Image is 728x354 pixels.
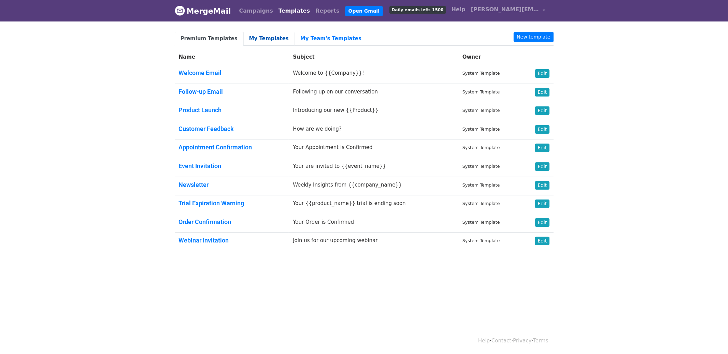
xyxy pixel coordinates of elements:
[295,32,367,46] a: My Team's Templates
[179,200,244,207] a: Trial Expiration Warning
[276,4,313,18] a: Templates
[533,338,548,344] a: Terms
[462,89,500,94] small: System Template
[387,3,449,16] a: Daily emails left: 1500
[179,69,222,76] a: Welcome Email
[462,127,500,132] small: System Template
[389,6,446,14] span: Daily emails left: 1500
[289,49,458,65] th: Subject
[535,200,549,208] a: Edit
[175,4,231,18] a: MergeMail
[237,4,276,18] a: Campaigns
[449,3,468,16] a: Help
[289,177,458,195] td: Weekly Insights from {{company_name}}
[694,321,728,354] iframe: Chat Widget
[179,237,229,244] a: Webinar Invitation
[175,49,289,65] th: Name
[458,49,522,65] th: Owner
[179,162,222,169] a: Event Invitation
[514,32,553,42] a: New template
[462,201,500,206] small: System Template
[462,164,500,169] small: System Template
[289,158,458,177] td: Your are invited to {{event_name}}
[468,3,548,19] a: [PERSON_NAME][EMAIL_ADDRESS][PERSON_NAME][DOMAIN_NAME]
[179,106,222,114] a: Product Launch
[535,69,549,78] a: Edit
[535,88,549,97] a: Edit
[289,139,458,158] td: Your Appointment is Confirmed
[175,5,185,16] img: MergeMail logo
[471,5,539,14] span: [PERSON_NAME][EMAIL_ADDRESS][PERSON_NAME][DOMAIN_NAME]
[179,125,234,132] a: Customer Feedback
[462,71,500,76] small: System Template
[345,6,383,16] a: Open Gmail
[478,338,490,344] a: Help
[289,102,458,121] td: Introducing our new {{Product}}
[243,32,295,46] a: My Templates
[313,4,342,18] a: Reports
[289,65,458,84] td: Welcome to {{Company}}!
[535,162,549,171] a: Edit
[179,181,209,188] a: Newsletter
[179,88,223,95] a: Follow-up Email
[179,218,231,225] a: Order Confirmation
[462,145,500,150] small: System Template
[491,338,511,344] a: Contact
[179,144,252,151] a: Appointment Confirmation
[462,182,500,188] small: System Template
[289,195,458,214] td: Your {{product_name}} trial is ending soon
[289,84,458,102] td: Following up on our conversation
[175,32,243,46] a: Premium Templates
[462,220,500,225] small: System Template
[535,106,549,115] a: Edit
[289,121,458,139] td: How are we doing?
[462,108,500,113] small: System Template
[535,218,549,227] a: Edit
[535,125,549,134] a: Edit
[289,233,458,251] td: Join us for our upcoming webinar
[535,144,549,152] a: Edit
[289,214,458,233] td: Your Order is Confirmed
[513,338,531,344] a: Privacy
[535,237,549,245] a: Edit
[535,181,549,190] a: Edit
[462,238,500,243] small: System Template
